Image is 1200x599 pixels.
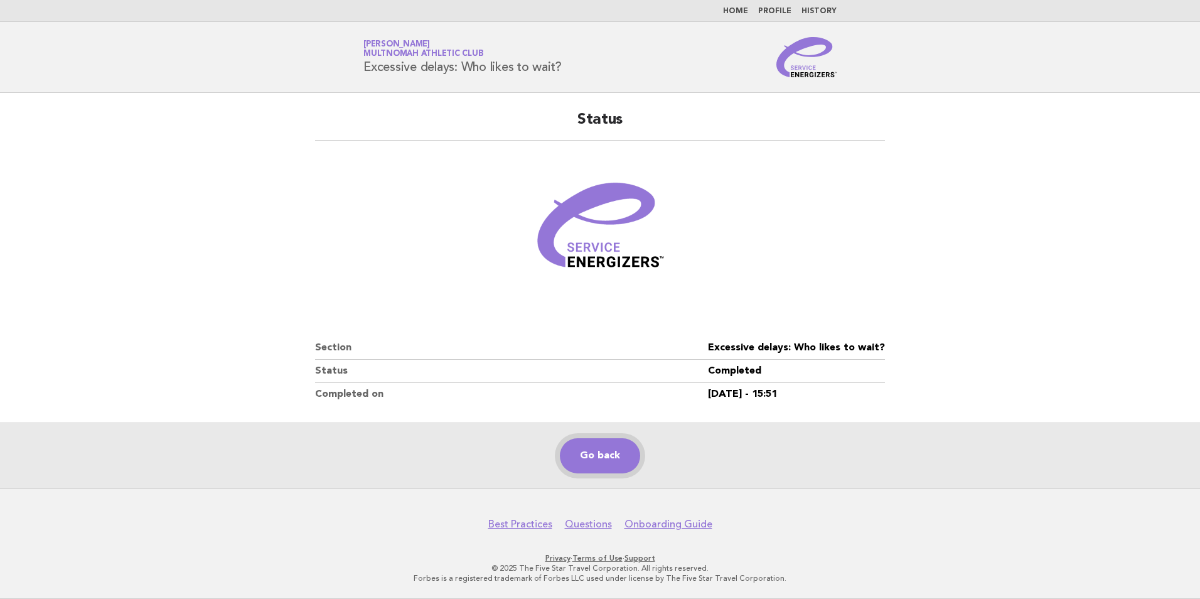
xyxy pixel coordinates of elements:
dt: Section [315,337,708,360]
h2: Status [315,110,885,141]
a: History [801,8,837,15]
dd: Completed [708,360,885,383]
img: Verified [525,156,675,306]
p: · · [216,553,984,563]
dt: Completed on [315,383,708,406]
a: Privacy [545,554,571,563]
span: Multnomah Athletic Club [363,50,483,58]
a: Go back [560,438,640,473]
a: Best Practices [488,518,552,531]
a: Onboarding Guide [624,518,712,531]
dt: Status [315,360,708,383]
a: Questions [565,518,612,531]
dd: [DATE] - 15:51 [708,383,885,406]
a: [PERSON_NAME]Multnomah Athletic Club [363,40,483,58]
a: Profile [758,8,791,15]
h1: Excessive delays: Who likes to wait? [363,41,562,73]
p: © 2025 The Five Star Travel Corporation. All rights reserved. [216,563,984,573]
p: Forbes is a registered trademark of Forbes LLC used under license by The Five Star Travel Corpora... [216,573,984,583]
a: Home [723,8,748,15]
img: Service Energizers [776,37,837,77]
dd: Excessive delays: Who likes to wait? [708,337,885,360]
a: Terms of Use [572,554,623,563]
a: Support [624,554,655,563]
